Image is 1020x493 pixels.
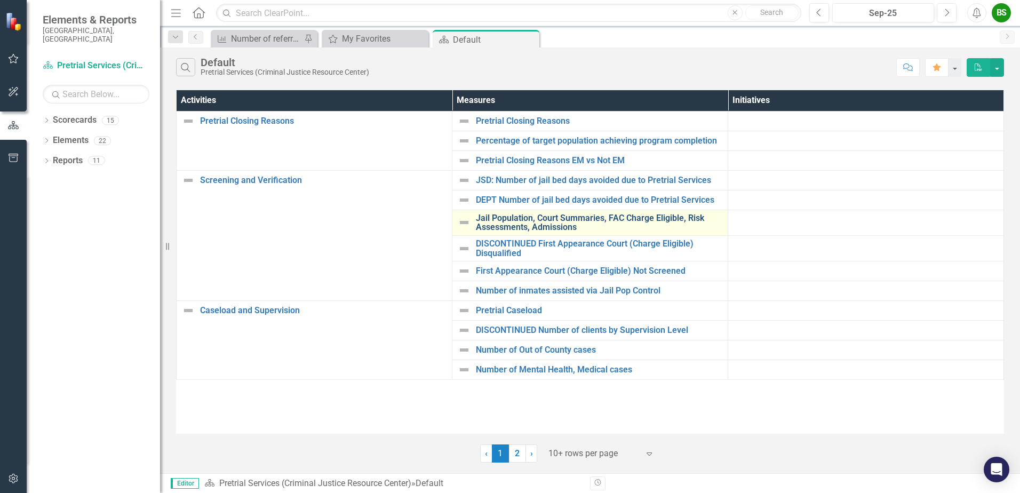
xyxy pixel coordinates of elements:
[216,4,801,22] input: Search ClearPoint...
[5,12,24,30] img: ClearPoint Strategy
[213,32,301,45] a: Number of referrals for services STARR
[102,116,119,125] div: 15
[324,32,426,45] a: My Favorites
[492,444,509,463] span: 1
[530,448,533,458] span: ›
[452,111,728,131] td: Double-Click to Edit Right Click for Context Menu
[452,301,728,321] td: Double-Click to Edit Right Click for Context Menu
[992,3,1011,22] button: BS
[476,365,722,375] a: Number of Mental Health, Medical cases
[832,3,934,22] button: Sep-25
[452,150,728,170] td: Double-Click to Edit Right Click for Context Menu
[177,170,452,300] td: Double-Click to Edit Right Click for Context Menu
[476,136,722,146] a: Percentage of target population achieving program completion
[219,478,411,488] a: Pretrial Services (Criminal Justice Resource Center)
[182,115,195,128] img: Not Defined
[476,195,722,205] a: DEPT Number of jail bed days avoided due to Pretrial Services
[476,325,722,335] a: DISCONTINUED Number of clients by Supervision Level
[458,363,471,376] img: Not Defined
[458,265,471,277] img: Not Defined
[458,216,471,229] img: Not Defined
[476,286,722,296] a: Number of inmates assisted via Jail Pop Control
[43,60,149,72] a: Pretrial Services (Criminal Justice Resource Center)
[458,194,471,206] img: Not Defined
[171,478,199,489] span: Editor
[458,115,471,128] img: Not Defined
[342,32,426,45] div: My Favorites
[177,301,452,380] td: Double-Click to Edit Right Click for Context Menu
[452,261,728,281] td: Double-Click to Edit Right Click for Context Menu
[231,32,301,45] div: Number of referrals for services STARR
[88,156,105,165] div: 11
[53,114,97,126] a: Scorecards
[201,68,369,76] div: Pretrial Services (Criminal Justice Resource Center)
[509,444,526,463] a: 2
[452,340,728,360] td: Double-Click to Edit Right Click for Context Menu
[452,281,728,301] td: Double-Click to Edit Right Click for Context Menu
[458,324,471,337] img: Not Defined
[458,154,471,167] img: Not Defined
[200,176,447,185] a: Screening and Verification
[452,190,728,210] td: Double-Click to Edit Right Click for Context Menu
[204,478,582,490] div: »
[452,236,728,261] td: Double-Click to Edit Right Click for Context Menu
[452,131,728,150] td: Double-Click to Edit Right Click for Context Menu
[458,242,471,255] img: Not Defined
[836,7,930,20] div: Sep-25
[458,134,471,147] img: Not Defined
[452,360,728,380] td: Double-Click to Edit Right Click for Context Menu
[182,174,195,187] img: Not Defined
[452,321,728,340] td: Double-Click to Edit Right Click for Context Menu
[745,5,799,20] button: Search
[452,210,728,235] td: Double-Click to Edit Right Click for Context Menu
[43,85,149,104] input: Search Below...
[476,239,722,258] a: DISCONTINUED First Appearance Court (Charge Eligible) Disqualified
[760,8,783,17] span: Search
[200,116,447,126] a: Pretrial Closing Reasons
[53,134,89,147] a: Elements
[200,306,447,315] a: Caseload and Supervision
[182,304,195,317] img: Not Defined
[201,57,369,68] div: Default
[452,170,728,190] td: Double-Click to Edit Right Click for Context Menu
[476,213,722,232] a: Jail Population, Court Summaries, FAC Charge Eligible, Risk Assessments, Admissions
[177,111,452,170] td: Double-Click to Edit Right Click for Context Menu
[476,176,722,185] a: JSD: Number of jail bed days avoided due to Pretrial Services
[416,478,443,488] div: Default
[458,344,471,356] img: Not Defined
[43,26,149,44] small: [GEOGRAPHIC_DATA], [GEOGRAPHIC_DATA]
[458,284,471,297] img: Not Defined
[485,448,488,458] span: ‹
[53,155,83,167] a: Reports
[43,13,149,26] span: Elements & Reports
[476,156,722,165] a: Pretrial Closing Reasons EM vs Not EM
[94,136,111,145] div: 22
[476,266,722,276] a: First Appearance Court (Charge Eligible) Not Screened
[458,174,471,187] img: Not Defined
[453,33,537,46] div: Default
[476,306,722,315] a: Pretrial Caseload
[458,304,471,317] img: Not Defined
[984,457,1009,482] div: Open Intercom Messenger
[476,116,722,126] a: Pretrial Closing Reasons
[476,345,722,355] a: Number of Out of County cases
